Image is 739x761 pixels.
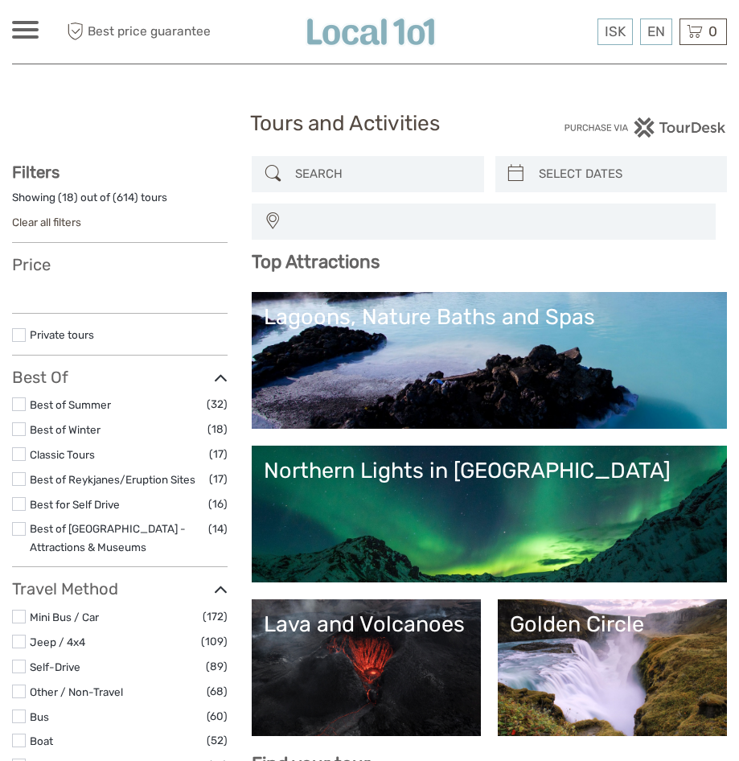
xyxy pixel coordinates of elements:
[30,660,80,673] a: Self-Drive
[63,19,211,45] span: Best price guarantee
[208,495,228,513] span: (16)
[30,328,94,341] a: Private tours
[30,734,53,747] a: Boat
[605,23,626,39] span: ISK
[209,470,228,488] span: (17)
[30,423,101,436] a: Best of Winter
[264,304,715,417] a: Lagoons, Nature Baths and Spas
[640,19,672,45] div: EN
[30,498,120,511] a: Best for Self Drive
[301,12,441,51] img: Local 101
[203,607,228,626] span: (172)
[30,522,186,553] a: Best of [GEOGRAPHIC_DATA] - Attractions & Museums
[510,611,715,724] a: Golden Circle
[208,520,228,538] span: (14)
[62,190,74,205] label: 18
[264,611,469,724] a: Lava and Volcanoes
[207,420,228,438] span: (18)
[201,632,228,651] span: (109)
[30,473,195,486] a: Best of Reykjanes/Eruption Sites
[252,251,380,273] b: Top Attractions
[12,216,81,228] a: Clear all filters
[30,710,49,723] a: Bus
[117,190,134,205] label: 614
[532,160,719,188] input: SELECT DATES
[510,611,715,637] div: Golden Circle
[250,111,488,137] h1: Tours and Activities
[207,731,228,750] span: (52)
[264,611,469,637] div: Lava and Volcanoes
[706,23,720,39] span: 0
[30,611,99,623] a: Mini Bus / Car
[207,682,228,701] span: (68)
[264,458,715,570] a: Northern Lights in [GEOGRAPHIC_DATA]
[289,160,475,188] input: SEARCH
[564,117,727,138] img: PurchaseViaTourDesk.png
[209,445,228,463] span: (17)
[207,707,228,726] span: (60)
[30,398,111,411] a: Best of Summer
[30,448,95,461] a: Classic Tours
[12,190,228,215] div: Showing ( ) out of ( ) tours
[12,162,60,182] strong: Filters
[30,636,85,648] a: Jeep / 4x4
[207,395,228,413] span: (32)
[264,304,715,330] div: Lagoons, Nature Baths and Spas
[12,255,228,274] h3: Price
[12,368,228,387] h3: Best Of
[30,685,123,698] a: Other / Non-Travel
[12,579,228,599] h3: Travel Method
[206,657,228,676] span: (89)
[264,458,715,483] div: Northern Lights in [GEOGRAPHIC_DATA]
